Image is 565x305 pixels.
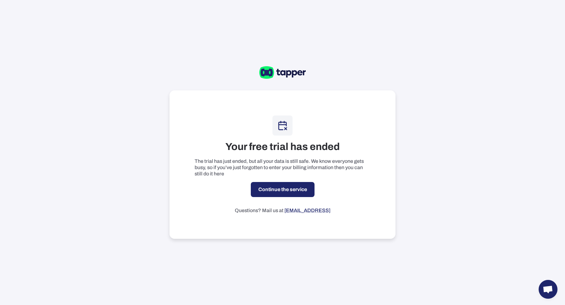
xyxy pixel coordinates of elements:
[539,280,557,299] a: Open chat
[225,141,340,153] h3: Your free trial has ended
[235,207,331,214] p: Questions? Mail us at
[284,208,331,213] a: [EMAIL_ADDRESS]
[195,158,370,177] p: The trial has just ended, but all your data is still safe. We know everyone gets busy, so if you’...
[251,182,315,197] a: Continue the service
